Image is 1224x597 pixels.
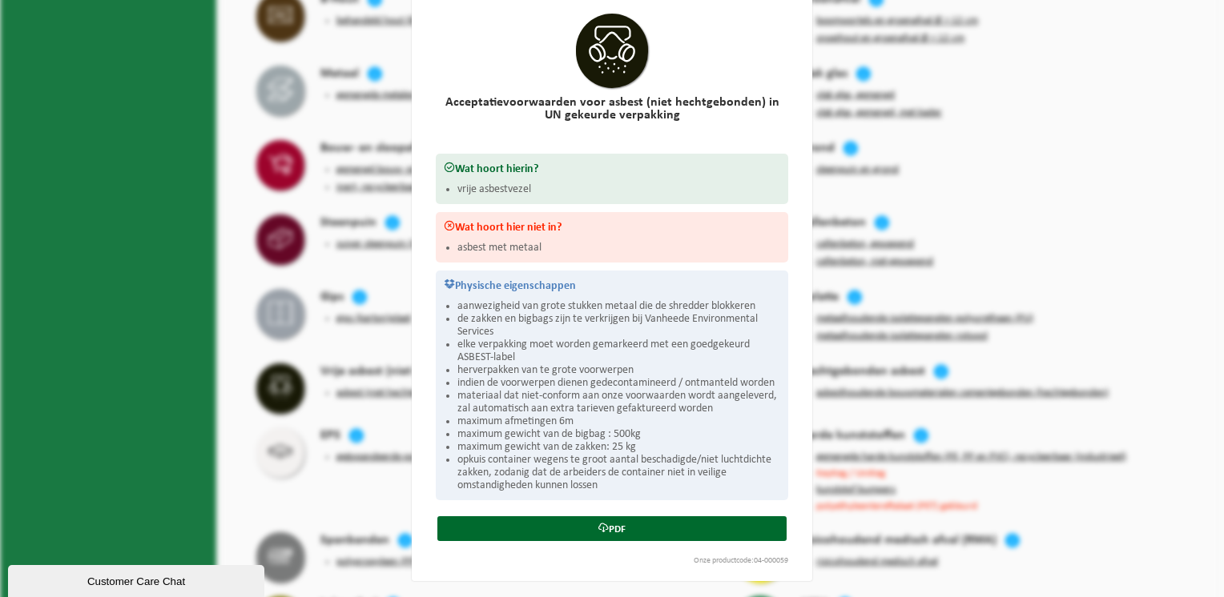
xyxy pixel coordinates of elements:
h3: Wat hoort hier niet in? [444,220,780,234]
iframe: chat widget [8,562,268,597]
li: opkuis container wegens te groot aantal beschadigde/niet luchtdichte zakken, zodanig dat de arbei... [457,454,780,492]
h3: Wat hoort hierin? [444,162,780,175]
li: aanwezigheid van grote stukken metaal die de shredder blokkeren [457,300,780,313]
li: maximum gewicht van de zakken: 25 kg [457,441,780,454]
a: PDF [437,516,787,541]
li: vrije asbestvezel [457,183,780,196]
li: indien de voorwerpen dienen gedecontamineerd / ontmanteld worden [457,377,780,390]
h2: Acceptatievoorwaarden voor asbest (niet hechtgebonden) in UN gekeurde verpakking [436,96,788,122]
h3: Physische eigenschappen [444,278,780,292]
li: elke verpakking moet worden gemarkeerd met een goedgekeurd ASBEST-label [457,339,780,364]
li: maximum afmetingen 6m [457,415,780,428]
li: de zakken en bigbags zijn te verkrijgen bij Vanheede Environmental Services [457,313,780,339]
li: asbest met metaal [457,242,780,254]
li: materiaal dat niet-conform aan onze voorwaarden wordt aangeleverd, zal automatisch aan extra tari... [457,390,780,415]
li: herverpakken van te grote voorwerpen [457,364,780,377]
div: Onze productcode:04-000059 [428,557,796,565]
li: maximum gewicht van de bigbag : 500kg [457,428,780,441]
